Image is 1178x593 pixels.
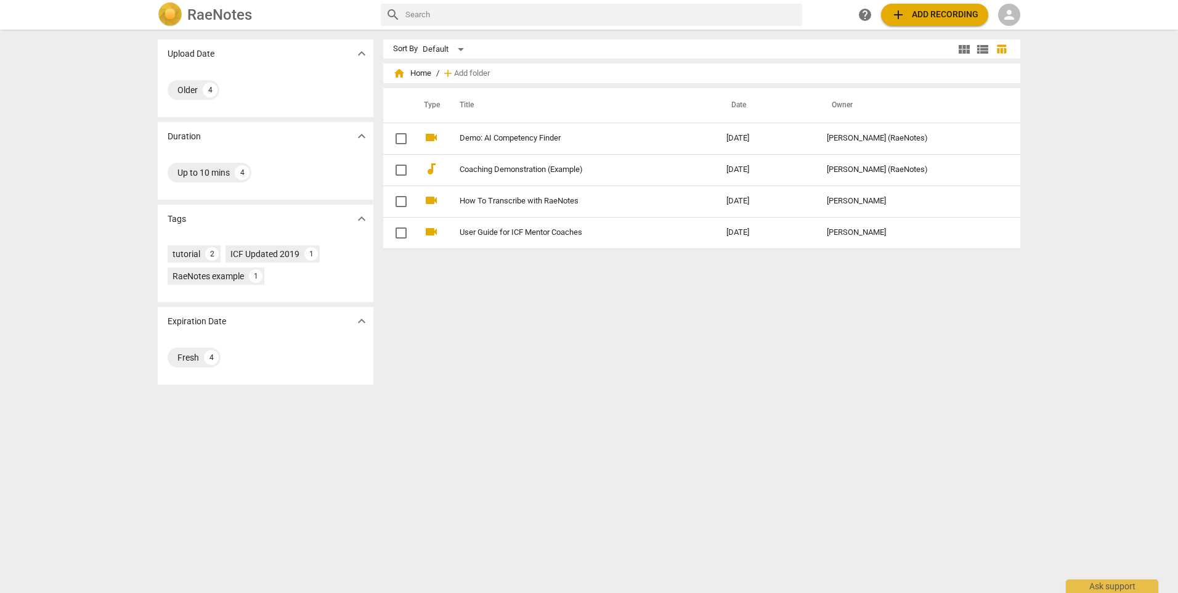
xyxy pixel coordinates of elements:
[203,83,217,97] div: 4
[827,165,997,174] div: [PERSON_NAME] (RaeNotes)
[158,2,182,27] img: Logo
[173,248,200,260] div: tutorial
[405,5,797,25] input: Search
[717,217,818,248] td: [DATE]
[454,69,490,78] span: Add folder
[177,351,199,364] div: Fresh
[187,6,252,23] h2: RaeNotes
[717,154,818,186] td: [DATE]
[354,211,369,226] span: expand_more
[992,40,1010,59] button: Table view
[177,84,198,96] div: Older
[393,44,418,54] div: Sort By
[168,130,201,143] p: Duration
[304,247,318,261] div: 1
[827,134,997,143] div: [PERSON_NAME] (RaeNotes)
[230,248,299,260] div: ICF Updated 2019
[414,88,445,123] th: Type
[442,67,454,80] span: add
[354,129,369,144] span: expand_more
[957,42,972,57] span: view_module
[352,312,371,330] button: Show more
[973,40,992,59] button: List view
[436,69,439,78] span: /
[352,127,371,145] button: Show more
[460,165,682,174] a: Coaching Demonstration (Example)
[168,315,226,328] p: Expiration Date
[386,7,400,22] span: search
[354,46,369,61] span: expand_more
[424,224,439,239] span: videocam
[393,67,431,80] span: Home
[177,166,230,179] div: Up to 10 mins
[460,197,682,206] a: How To Transcribe with RaeNotes
[975,42,990,57] span: view_list
[1002,7,1017,22] span: person
[717,186,818,217] td: [DATE]
[955,40,973,59] button: Tile view
[891,7,978,22] span: Add recording
[424,162,439,176] span: audiotrack
[817,88,1007,123] th: Owner
[235,165,250,180] div: 4
[158,2,371,27] a: LogoRaeNotes
[460,228,682,237] a: User Guide for ICF Mentor Coaches
[891,7,906,22] span: add
[445,88,717,123] th: Title
[1066,579,1158,593] div: Ask support
[393,67,405,80] span: home
[205,247,219,261] div: 2
[827,228,997,237] div: [PERSON_NAME]
[423,39,468,59] div: Default
[827,197,997,206] div: [PERSON_NAME]
[996,43,1007,55] span: table_chart
[352,210,371,228] button: Show more
[204,350,219,365] div: 4
[354,314,369,329] span: expand_more
[881,4,988,26] button: Upload
[352,44,371,63] button: Show more
[424,130,439,145] span: videocam
[717,123,818,154] td: [DATE]
[424,193,439,208] span: videocam
[858,7,872,22] span: help
[249,269,262,283] div: 1
[717,88,818,123] th: Date
[854,4,876,26] a: Help
[173,270,244,282] div: RaeNotes example
[168,47,214,60] p: Upload Date
[168,213,186,226] p: Tags
[460,134,682,143] a: Demo: AI Competency Finder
